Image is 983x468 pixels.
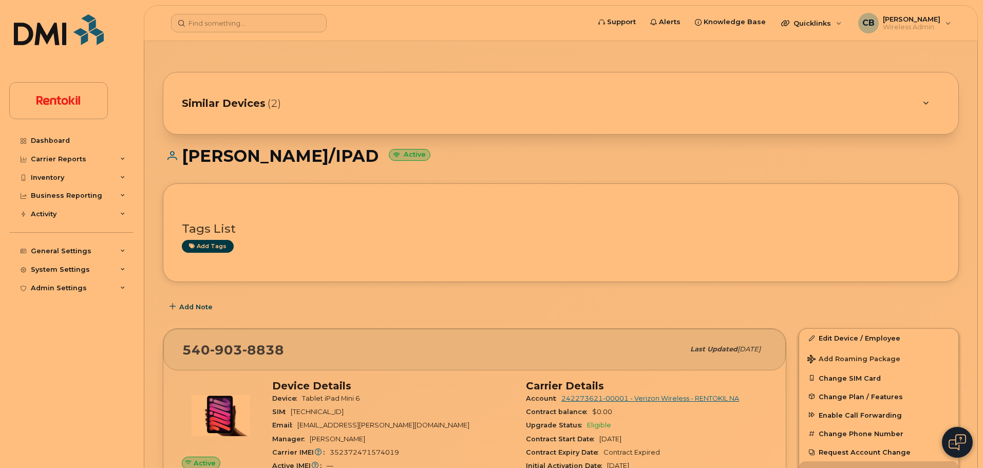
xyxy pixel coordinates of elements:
span: Email [272,421,297,429]
span: Carrier IMEI [272,448,330,456]
span: Add Note [179,302,213,312]
span: Contract Expired [603,448,660,456]
button: Request Account Change [799,443,958,461]
span: 540 [182,342,284,358]
span: $0.00 [592,408,612,416]
img: image20231002-3703462-b4fdnu.jpeg [190,385,252,446]
span: 352372471574019 [330,448,399,456]
span: [DATE] [738,345,761,353]
span: Active [194,458,216,468]
span: [EMAIL_ADDRESS][PERSON_NAME][DOMAIN_NAME] [297,421,469,429]
span: Enable Call Forwarding [819,411,902,419]
a: Edit Device / Employee [799,329,958,347]
span: Manager [272,435,310,443]
span: Account [526,395,561,402]
span: [DATE] [599,435,621,443]
button: Change SIM Card [799,369,958,387]
button: Enable Call Forwarding [799,406,958,424]
span: [PERSON_NAME] [310,435,365,443]
a: Add tags [182,240,234,253]
span: Contract balance [526,408,592,416]
h1: [PERSON_NAME]/IPAD [163,147,959,165]
img: Open chat [949,434,966,451]
button: Change Phone Number [799,424,958,443]
span: (2) [268,96,281,111]
span: Eligible [587,421,611,429]
span: Change Plan / Features [819,392,903,400]
h3: Carrier Details [526,380,767,392]
button: Change Plan / Features [799,387,958,406]
button: Add Note [163,297,221,316]
small: Active [389,149,430,161]
span: 8838 [242,342,284,358]
span: 903 [210,342,242,358]
span: Device [272,395,302,402]
h3: Device Details [272,380,514,392]
a: 242273621-00001 - Verizon Wireless - RENTOKIL NA [561,395,739,402]
span: Last updated [690,345,738,353]
span: Add Roaming Package [807,355,900,365]
span: Tablet iPad Mini 6 [302,395,360,402]
h3: Tags List [182,222,940,235]
span: Similar Devices [182,96,266,111]
span: SIM [272,408,291,416]
button: Add Roaming Package [799,348,958,369]
span: Contract Expiry Date [526,448,603,456]
span: Upgrade Status [526,421,587,429]
span: [TECHNICAL_ID] [291,408,344,416]
span: Contract Start Date [526,435,599,443]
